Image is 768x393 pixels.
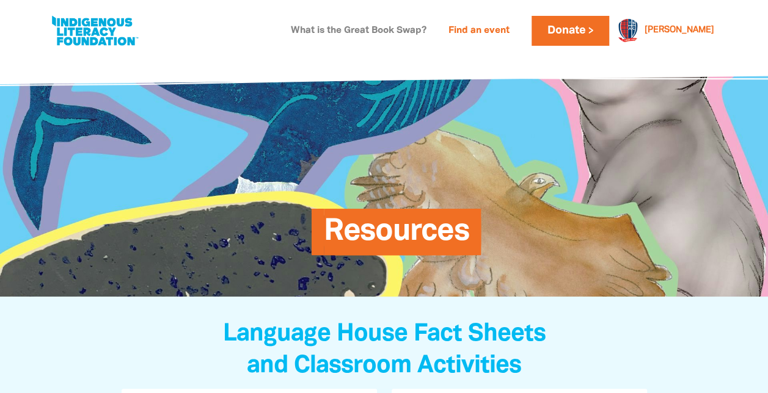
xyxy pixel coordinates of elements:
a: [PERSON_NAME] [645,26,714,35]
a: Find an event [441,21,517,41]
a: Donate [532,16,609,46]
span: and Classroom Activities [247,355,521,377]
a: What is the Great Book Swap? [283,21,434,41]
span: Resources [324,218,469,255]
span: Language House Fact Sheets [223,323,546,345]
